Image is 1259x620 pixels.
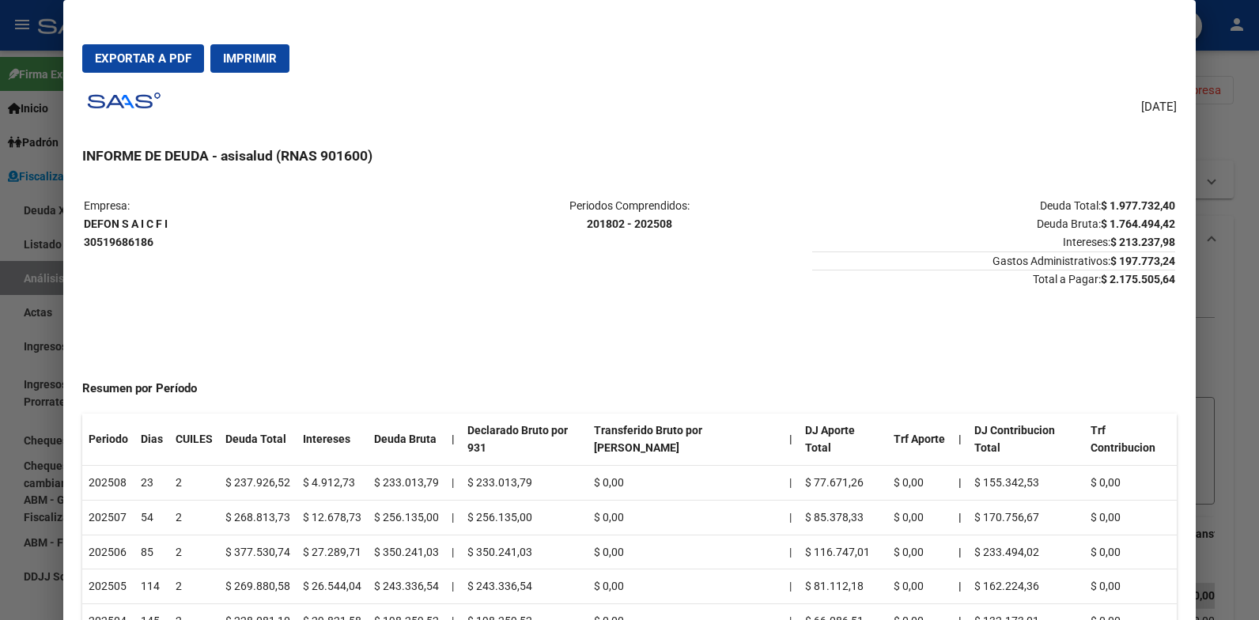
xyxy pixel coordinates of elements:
th: | [952,535,968,569]
th: | [783,414,799,466]
h3: INFORME DE DEUDA - asisalud (RNAS 901600) [82,146,1178,166]
strong: $ 1.977.732,40 [1101,199,1175,212]
td: $ 0,00 [1084,500,1177,535]
h4: Resumen por Período [82,380,1178,398]
th: Trf Aporte [887,414,952,466]
th: DJ Contribucion Total [968,414,1084,466]
th: | [952,466,968,501]
td: 202507 [82,500,134,535]
span: Total a Pagar: [812,270,1175,285]
td: $ 162.224,36 [968,569,1084,604]
td: $ 0,00 [588,500,782,535]
td: $ 243.336,54 [461,569,588,604]
td: $ 0,00 [588,569,782,604]
td: $ 237.926,52 [219,466,297,501]
td: $ 256.135,00 [461,500,588,535]
th: | [952,500,968,535]
th: Intereses [297,414,368,466]
span: [DATE] [1141,98,1177,116]
th: Trf Contribucion [1084,414,1177,466]
td: | [445,569,461,604]
td: $ 269.880,58 [219,569,297,604]
th: | [952,569,968,604]
td: $ 26.544,04 [297,569,368,604]
td: 23 [134,466,169,501]
td: $ 377.530,74 [219,535,297,569]
td: $ 233.494,02 [968,535,1084,569]
td: $ 256.135,00 [368,500,445,535]
th: Deuda Total [219,414,297,466]
p: Periodos Comprendidos: [448,197,811,233]
td: $ 0,00 [887,466,952,501]
span: Exportar a PDF [95,51,191,66]
th: Transferido Bruto por [PERSON_NAME] [588,414,782,466]
td: 2 [169,466,219,501]
strong: $ 2.175.505,64 [1101,273,1175,285]
td: 85 [134,535,169,569]
td: | [783,535,799,569]
td: | [445,466,461,501]
strong: 201802 - 202508 [587,217,672,230]
th: Periodo [82,414,134,466]
strong: $ 213.237,98 [1110,236,1175,248]
td: 202506 [82,535,134,569]
td: | [445,500,461,535]
th: DJ Aporte Total [799,414,888,466]
td: $ 170.756,67 [968,500,1084,535]
th: Deuda Bruta [368,414,445,466]
td: $ 350.241,03 [368,535,445,569]
td: $ 233.013,79 [461,466,588,501]
td: $ 4.912,73 [297,466,368,501]
strong: $ 1.764.494,42 [1101,217,1175,230]
span: Imprimir [223,51,277,66]
span: Gastos Administrativos: [812,251,1175,267]
td: $ 85.378,33 [799,500,888,535]
td: $ 0,00 [588,466,782,501]
th: CUILES [169,414,219,466]
td: $ 116.747,01 [799,535,888,569]
iframe: Intercom live chat [1205,566,1243,604]
td: $ 27.289,71 [297,535,368,569]
td: | [783,500,799,535]
td: $ 0,00 [1084,535,1177,569]
td: | [783,569,799,604]
td: $ 233.013,79 [368,466,445,501]
td: $ 350.241,03 [461,535,588,569]
td: 202505 [82,569,134,604]
th: | [445,414,461,466]
td: $ 0,00 [1084,569,1177,604]
p: Deuda Total: Deuda Bruta: Intereses: [812,197,1175,251]
td: | [783,466,799,501]
p: Empresa: [84,197,447,251]
strong: $ 197.773,24 [1110,255,1175,267]
td: $ 0,00 [887,500,952,535]
td: $ 77.671,26 [799,466,888,501]
button: Imprimir [210,44,289,73]
td: $ 0,00 [887,569,952,604]
td: $ 0,00 [1084,466,1177,501]
th: Dias [134,414,169,466]
td: 2 [169,500,219,535]
td: $ 12.678,73 [297,500,368,535]
td: 2 [169,535,219,569]
td: $ 0,00 [588,535,782,569]
td: $ 243.336,54 [368,569,445,604]
strong: DEFON S A I C F I 30519686186 [84,217,168,248]
td: $ 268.813,73 [219,500,297,535]
td: 114 [134,569,169,604]
button: Exportar a PDF [82,44,204,73]
td: 54 [134,500,169,535]
td: $ 155.342,53 [968,466,1084,501]
td: 2 [169,569,219,604]
td: $ 0,00 [887,535,952,569]
th: | [952,414,968,466]
td: | [445,535,461,569]
th: Declarado Bruto por 931 [461,414,588,466]
td: 202508 [82,466,134,501]
td: $ 81.112,18 [799,569,888,604]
